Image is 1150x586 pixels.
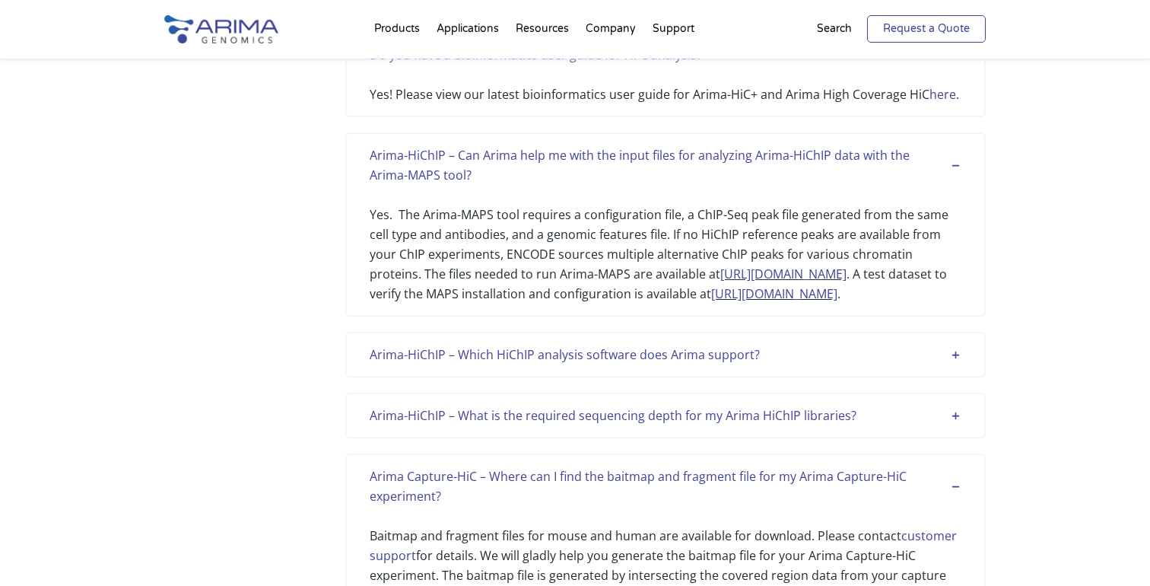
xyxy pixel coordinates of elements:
[720,266,847,282] a: [URL][DOMAIN_NAME]
[370,527,957,564] a: customer support
[867,15,986,43] a: Request a Quote
[370,145,961,185] div: Arima-HiChIP – Can Arima help me with the input files for analyzing Arima-HiChIP data with the Ar...
[929,86,956,103] a: here
[370,345,961,365] div: Arima-HiChIP – Which HiChIP analysis software does Arima support?
[370,185,961,304] div: Yes. The Arima-MAPS tool requires a configuration file, a ChIP-Seq peak file generated from the s...
[711,285,837,302] a: [URL][DOMAIN_NAME]
[164,15,278,43] img: Arima-Genomics-logo
[370,406,961,425] div: Arima-HiChIP – What is the required sequencing depth for my Arima HiChIP libraries?
[370,65,961,104] div: Yes! Please view our latest bioinformatics user guide for Arima-HiC+ and Arima High Coverage HiC .
[370,467,961,506] div: Arima Capture-HiC – Where can I find the baitmap and fragment file for my Arima Capture-HiC exper...
[817,19,852,39] p: Search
